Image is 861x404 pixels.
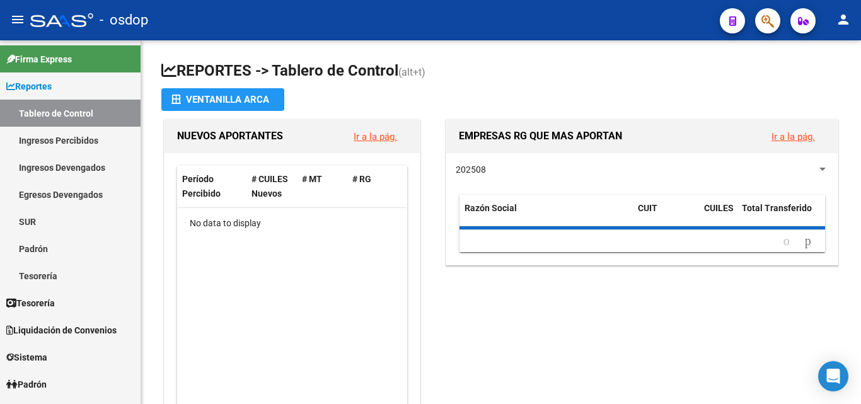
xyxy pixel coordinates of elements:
span: Liquidación de Convenios [6,323,117,337]
span: Razón Social [465,203,517,213]
mat-icon: menu [10,12,25,27]
span: Sistema [6,350,47,364]
a: go to next page [799,234,817,248]
div: No data to display [177,208,407,240]
span: # CUILES Nuevos [251,174,288,199]
span: # RG [352,174,371,184]
datatable-header-cell: CUILES [699,195,737,236]
span: Período Percibido [182,174,221,199]
datatable-header-cell: # MT [297,166,347,207]
span: 202508 [456,164,486,175]
span: Padrón [6,378,47,391]
span: EMPRESAS RG QUE MAS APORTAN [459,130,622,142]
datatable-header-cell: # CUILES Nuevos [246,166,297,207]
h1: REPORTES -> Tablero de Control [161,61,841,83]
datatable-header-cell: CUIT [633,195,699,236]
datatable-header-cell: Total Transferido [737,195,825,236]
span: NUEVOS APORTANTES [177,130,283,142]
button: Ir a la pág. [761,125,825,148]
mat-icon: person [836,12,851,27]
button: Ir a la pág. [344,125,407,148]
a: Ir a la pág. [771,131,815,142]
a: Ir a la pág. [354,131,397,142]
span: # MT [302,174,322,184]
span: CUILES [704,203,734,213]
span: Firma Express [6,52,72,66]
datatable-header-cell: Razón Social [459,195,633,236]
span: CUIT [638,203,657,213]
button: Ventanilla ARCA [161,88,284,111]
datatable-header-cell: # RG [347,166,398,207]
span: - osdop [100,6,148,34]
div: Open Intercom Messenger [818,361,848,391]
span: Reportes [6,79,52,93]
a: go to previous page [778,234,795,248]
span: Total Transferido [742,203,812,213]
datatable-header-cell: Período Percibido [177,166,246,207]
span: Tesorería [6,296,55,310]
span: (alt+t) [398,66,425,78]
div: Ventanilla ARCA [171,88,274,111]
